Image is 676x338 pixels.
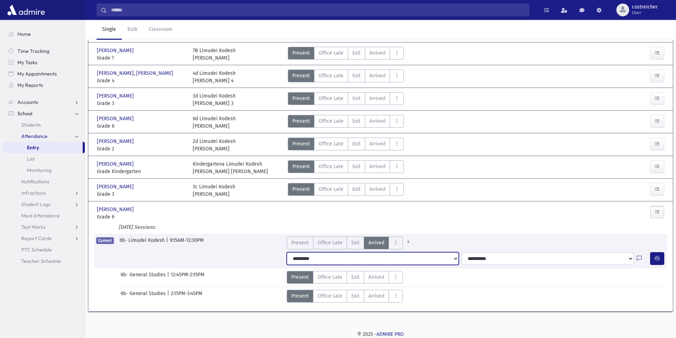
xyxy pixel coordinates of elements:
span: Time Tracking [17,48,49,54]
a: Time Tracking [3,45,85,57]
span: Grade 6 [97,213,186,221]
span: Exit [352,72,361,79]
span: Present [292,140,310,148]
span: Student Logs [21,201,50,207]
span: Office Late [319,140,344,148]
span: Office Late [318,273,342,281]
span: Test Marks [21,224,45,230]
span: 9:15AM-12:30PM [170,237,204,249]
a: Teacher Schedule [3,255,85,267]
div: AttTypes [287,290,403,303]
div: 6d Limudei Kodesh [PERSON_NAME] [193,115,236,130]
a: Home [3,28,85,40]
span: Exit [352,49,361,57]
span: Present [291,292,309,300]
a: My Tasks [3,57,85,68]
a: Report Cards [3,233,85,244]
span: Exit [352,163,361,170]
a: Notifications [3,176,85,187]
span: Students [21,122,41,128]
span: 2:15PM-3:45PM [171,290,202,303]
a: PTC Schedule [3,244,85,255]
a: My Reports [3,79,85,91]
div: AttTypes [288,160,404,175]
span: Present [292,185,310,193]
span: Arrived [369,185,385,193]
span: Monitoring [27,167,51,173]
a: Infractions [3,187,85,199]
a: Bulk [122,20,143,40]
span: Grade 3 [97,190,186,198]
a: Accounts [3,96,85,108]
a: Meal Attendance [3,210,85,221]
div: © 2025 - [97,331,665,338]
span: Present [292,49,310,57]
span: costreicher [632,4,658,10]
span: Grade 7 [97,54,186,62]
span: List [27,156,35,162]
span: Infractions [21,190,46,196]
span: [PERSON_NAME] [97,138,135,145]
div: 3d Limudei Kodesh [PERSON_NAME] 3 [193,92,236,107]
span: Office Late [319,117,344,125]
span: Present [291,239,309,246]
a: Student Logs [3,199,85,210]
span: Grade 3 [97,100,186,107]
span: Present [291,273,309,281]
span: Home [17,31,31,37]
div: 3c Limudei Kodesh [PERSON_NAME] [193,183,235,198]
div: 7B Limudei Kodesh [PERSON_NAME] [193,47,236,62]
div: AttTypes [288,183,404,198]
span: Report Cards [21,235,51,242]
span: Present [292,72,310,79]
span: Exit [351,273,359,281]
span: Arrived [368,273,384,281]
span: Office Late [318,292,342,300]
span: Arrived [368,239,384,246]
span: Exit [352,185,361,193]
span: Office Late [319,72,344,79]
div: AttTypes [288,47,404,62]
span: Exit [352,95,361,102]
span: Exit [351,292,359,300]
span: 6b- General Studies [121,271,167,284]
span: Notifications [21,178,49,185]
span: 6b- Limudei Kodesh [120,237,166,249]
a: My Appointments [3,68,85,79]
span: My Appointments [17,71,57,77]
span: Present [292,117,310,125]
span: Exit [351,239,359,246]
div: AttTypes [287,271,403,284]
div: AttTypes [287,237,414,249]
span: Teacher Schedule [21,258,61,264]
span: [PERSON_NAME] [97,160,135,168]
span: | [167,271,171,284]
span: [PERSON_NAME] [97,115,135,122]
i: [DATE] Sessions: [119,224,155,230]
div: AttTypes [288,70,404,84]
span: Entry [27,144,39,151]
span: User [632,10,658,16]
img: AdmirePro [6,3,46,17]
span: 12:45PM-2:15PM [171,271,204,284]
span: Arrived [369,49,385,57]
span: Office Late [319,163,344,170]
span: [PERSON_NAME] [97,206,135,213]
a: Test Marks [3,221,85,233]
a: Classroom [143,20,178,40]
span: Present [292,95,310,102]
span: Grade 2 [97,145,186,153]
span: | [167,290,171,303]
span: Arrived [369,163,385,170]
a: Attendance [3,131,85,142]
span: 6b- General Studies [121,290,167,303]
span: Exit [352,140,361,148]
span: Arrived [369,140,385,148]
div: AttTypes [288,115,404,130]
span: | [166,237,170,249]
span: Meal Attendance [21,212,60,219]
span: My Reports [17,82,43,88]
span: Office Late [319,185,344,193]
span: Attendance [21,133,48,139]
span: Accounts [17,99,38,105]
